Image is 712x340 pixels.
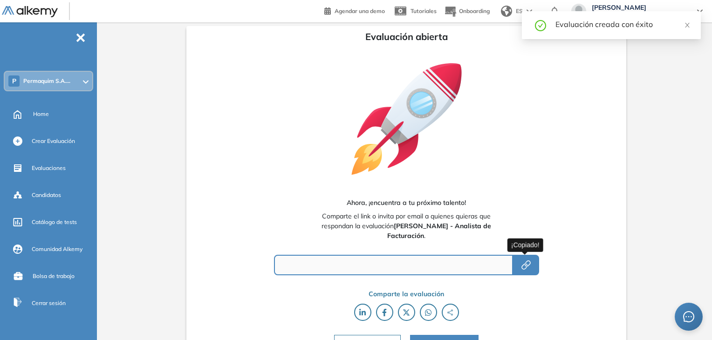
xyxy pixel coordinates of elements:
span: P [12,77,16,85]
span: Home [33,110,49,118]
span: Evaluación abierta [365,30,448,44]
b: [PERSON_NAME] - Analista de Facturación [387,222,491,240]
div: Evaluación creada con éxito [555,19,690,30]
div: ¡Copiado! [507,238,543,252]
span: message [683,311,694,322]
span: Bolsa de trabajo [33,272,75,280]
span: Permaquim S.A.... [23,77,70,85]
span: Comparte el link o invita por email a quienes quieras que respondan la evaluación . [316,211,497,241]
span: Comparte la evaluación [369,289,444,299]
span: ES [516,7,523,15]
span: check-circle [535,19,546,31]
span: Comunidad Alkemy [32,245,82,253]
span: Ahora, ¡encuentra a tu próximo talento! [347,198,466,208]
span: close [684,22,691,28]
button: Onboarding [444,1,490,21]
span: Onboarding [459,7,490,14]
span: Crear Evaluación [32,137,75,145]
img: arrow [527,9,532,13]
a: Agendar una demo [324,5,385,16]
span: Catálogo de tests [32,218,77,226]
span: [PERSON_NAME] [592,4,688,11]
span: Candidatos [32,191,61,199]
span: Evaluaciones [32,164,66,172]
img: world [501,6,512,17]
span: Tutoriales [411,7,437,14]
img: Logo [2,6,58,18]
span: Agendar una demo [335,7,385,14]
span: Cerrar sesión [32,299,66,307]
